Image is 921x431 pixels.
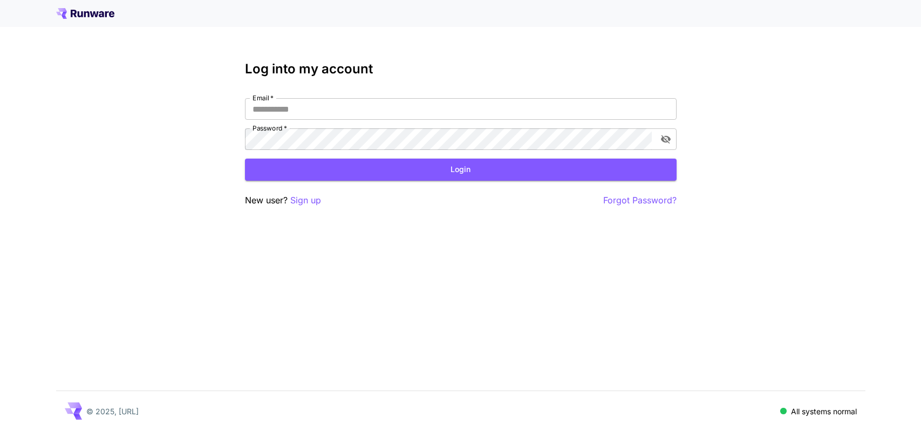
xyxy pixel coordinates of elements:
[290,194,321,207] button: Sign up
[245,61,677,77] h3: Log into my account
[86,406,139,417] p: © 2025, [URL]
[253,93,274,102] label: Email
[245,159,677,181] button: Login
[791,406,857,417] p: All systems normal
[656,129,676,149] button: toggle password visibility
[245,194,321,207] p: New user?
[603,194,677,207] button: Forgot Password?
[253,124,287,133] label: Password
